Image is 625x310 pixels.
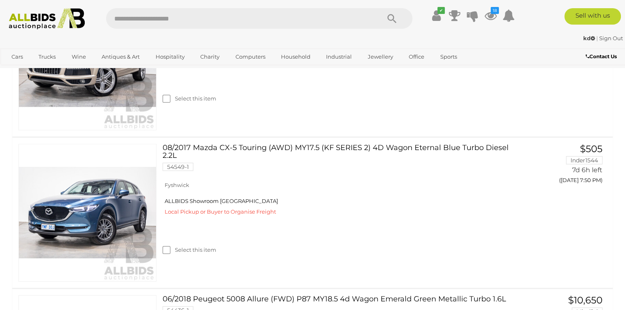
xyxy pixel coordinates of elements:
[564,8,621,25] a: Sell with us
[599,35,623,41] a: Sign Out
[362,50,399,64] a: Jewellery
[321,50,357,64] a: Industrial
[169,144,507,178] a: 08/2017 Mazda CX-5 Touring (AWD) MY17.5 (KF SERIES 2) 4D Wagon Eternal Blue Turbo Diesel 2.2L 545...
[586,53,617,59] b: Contact Us
[435,50,462,64] a: Sports
[230,50,270,64] a: Computers
[403,50,430,64] a: Office
[163,246,216,254] label: Select this item
[491,7,499,14] i: 18
[6,50,28,64] a: Cars
[33,50,61,64] a: Trucks
[195,50,225,64] a: Charity
[580,143,602,155] span: $505
[519,144,605,188] a: $505 Inder1544 7d 6h left ([DATE] 7:50 PM)
[430,8,443,23] a: ✔
[596,35,598,41] span: |
[163,95,216,103] label: Select this item
[568,294,602,306] span: $10,650
[437,7,445,14] i: ✔
[583,35,596,41] a: kd
[276,50,316,64] a: Household
[6,64,75,77] a: [GEOGRAPHIC_DATA]
[96,50,145,64] a: Antiques & Art
[150,50,190,64] a: Hospitality
[583,35,595,41] strong: kd
[371,8,412,29] button: Search
[586,52,619,61] a: Contact Us
[485,8,497,23] a: 18
[66,50,91,64] a: Wine
[5,8,89,30] img: Allbids.com.au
